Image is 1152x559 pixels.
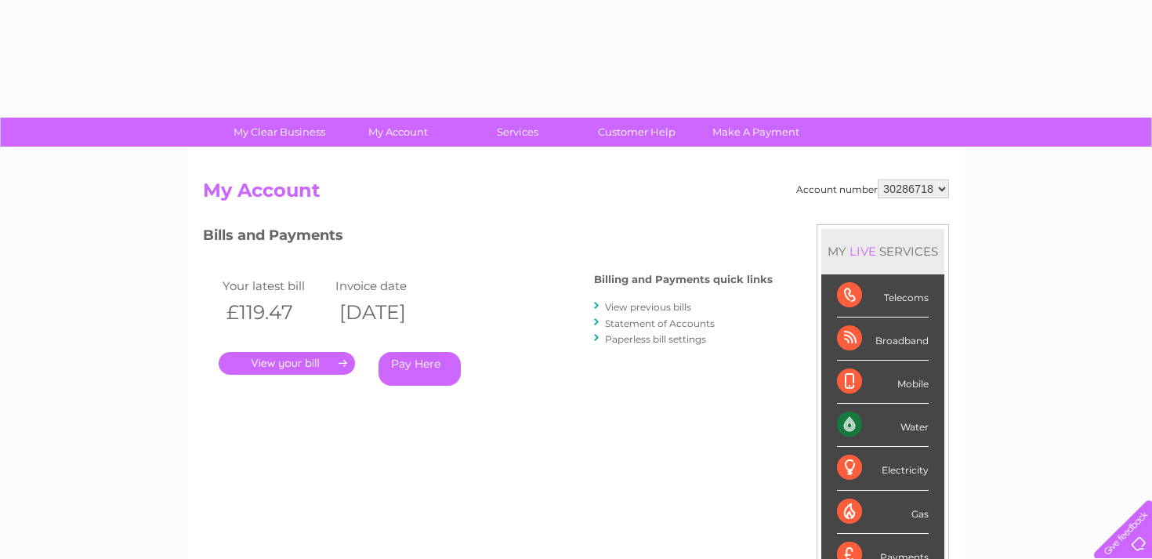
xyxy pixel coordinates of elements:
[215,118,344,147] a: My Clear Business
[331,296,444,329] th: [DATE]
[821,229,944,274] div: MY SERVICES
[594,274,773,285] h4: Billing and Payments quick links
[331,275,444,296] td: Invoice date
[837,491,929,534] div: Gas
[837,361,929,404] div: Mobile
[605,318,715,329] a: Statement of Accounts
[837,274,929,318] div: Telecoms
[379,352,461,386] a: Pay Here
[837,404,929,447] div: Water
[837,447,929,490] div: Electricity
[453,118,582,147] a: Services
[837,318,929,361] div: Broadband
[796,180,949,198] div: Account number
[203,180,949,209] h2: My Account
[846,244,879,259] div: LIVE
[219,352,355,375] a: .
[219,296,331,329] th: £119.47
[605,333,706,345] a: Paperless bill settings
[572,118,701,147] a: Customer Help
[334,118,463,147] a: My Account
[691,118,821,147] a: Make A Payment
[203,224,773,252] h3: Bills and Payments
[219,275,331,296] td: Your latest bill
[605,301,691,313] a: View previous bills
